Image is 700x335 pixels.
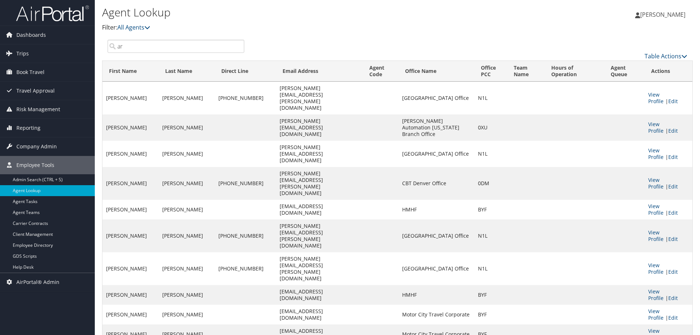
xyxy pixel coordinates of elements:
a: Table Actions [645,52,687,60]
a: Edit [668,153,678,160]
td: [PERSON_NAME] [159,141,215,167]
th: Office Name: activate to sort column ascending [398,61,474,82]
td: [EMAIL_ADDRESS][DOMAIN_NAME] [276,305,363,324]
td: [PERSON_NAME] [159,285,215,305]
td: [PERSON_NAME] [159,200,215,219]
a: View Profile [648,203,664,216]
a: View Profile [648,176,664,190]
a: Edit [668,127,678,134]
th: Last Name: activate to sort column ascending [159,61,215,82]
td: [PHONE_NUMBER] [215,252,276,285]
td: [PERSON_NAME][EMAIL_ADDRESS][PERSON_NAME][DOMAIN_NAME] [276,219,363,252]
td: [PHONE_NUMBER] [215,82,276,114]
td: [GEOGRAPHIC_DATA] Office [398,141,474,167]
th: Agent Queue: activate to sort column ascending [604,61,645,82]
a: Edit [668,314,678,321]
td: | [645,141,692,167]
td: [PERSON_NAME] [159,305,215,324]
a: View Profile [648,91,664,105]
a: View Profile [648,288,664,301]
span: Risk Management [16,100,60,118]
td: [PERSON_NAME] [102,285,159,305]
td: | [645,167,692,200]
td: [PERSON_NAME] Automation [US_STATE] Branch Office [398,114,474,141]
td: [GEOGRAPHIC_DATA] Office [398,82,474,114]
td: | [645,82,692,114]
td: BYF [474,285,507,305]
a: Edit [668,235,678,242]
td: N1L [474,252,507,285]
td: HMHF [398,285,474,305]
td: | [645,200,692,219]
h1: Agent Lookup [102,5,496,20]
td: [PERSON_NAME] [102,167,159,200]
td: N1L [474,219,507,252]
img: airportal-logo.png [16,5,89,22]
td: [PERSON_NAME][EMAIL_ADDRESS][DOMAIN_NAME] [276,141,363,167]
td: Motor City Travel Corporate [398,305,474,324]
td: [EMAIL_ADDRESS][DOMAIN_NAME] [276,200,363,219]
td: | [645,219,692,252]
a: All Agents [117,23,150,31]
td: N1L [474,141,507,167]
td: [PERSON_NAME] [102,200,159,219]
a: Edit [668,183,678,190]
td: [PHONE_NUMBER] [215,219,276,252]
span: AirPortal® Admin [16,273,59,291]
a: Edit [668,209,678,216]
td: [PHONE_NUMBER] [215,167,276,200]
td: [GEOGRAPHIC_DATA] Office [398,219,474,252]
a: View Profile [648,147,664,160]
td: CBT Denver Office [398,167,474,200]
td: [PERSON_NAME] [102,114,159,141]
p: Filter: [102,23,496,32]
input: Search [108,40,244,53]
td: BYF [474,305,507,324]
td: [PERSON_NAME] [159,219,215,252]
td: HMHF [398,200,474,219]
span: Dashboards [16,26,46,44]
td: | [645,285,692,305]
th: Hours of Operation: activate to sort column ascending [545,61,604,82]
span: Book Travel [16,63,44,81]
a: Edit [668,98,678,105]
td: | [645,305,692,324]
td: [PERSON_NAME] [102,82,159,114]
a: Edit [668,268,678,275]
td: [PERSON_NAME] [102,252,159,285]
a: [PERSON_NAME] [635,4,693,26]
span: Company Admin [16,137,57,156]
span: Travel Approval [16,82,55,100]
a: View Profile [648,262,664,275]
td: N1L [474,82,507,114]
th: Agent Code: activate to sort column descending [363,61,398,82]
th: Direct Line: activate to sort column ascending [215,61,276,82]
span: Trips [16,44,29,63]
td: [PERSON_NAME][EMAIL_ADDRESS][PERSON_NAME][DOMAIN_NAME] [276,252,363,285]
td: [PERSON_NAME][EMAIL_ADDRESS][PERSON_NAME][DOMAIN_NAME] [276,167,363,200]
td: [PERSON_NAME] [102,305,159,324]
td: [PERSON_NAME] [159,114,215,141]
a: View Profile [648,121,664,134]
span: [PERSON_NAME] [640,11,685,19]
td: [EMAIL_ADDRESS][DOMAIN_NAME] [276,285,363,305]
td: [PERSON_NAME] [159,252,215,285]
td: | [645,114,692,141]
a: Edit [668,295,678,301]
td: | [645,252,692,285]
td: [PERSON_NAME][EMAIL_ADDRESS][DOMAIN_NAME] [276,114,363,141]
td: [PERSON_NAME] [159,82,215,114]
td: 0XU [474,114,507,141]
td: 0DM [474,167,507,200]
th: Email Address: activate to sort column ascending [276,61,363,82]
span: Reporting [16,119,40,137]
a: View Profile [648,308,664,321]
th: Office PCC: activate to sort column ascending [474,61,507,82]
a: View Profile [648,229,664,242]
td: [PERSON_NAME] [102,141,159,167]
th: Actions [645,61,692,82]
td: [PERSON_NAME] [102,219,159,252]
td: [PERSON_NAME] [159,167,215,200]
td: BYF [474,200,507,219]
td: [PERSON_NAME][EMAIL_ADDRESS][PERSON_NAME][DOMAIN_NAME] [276,82,363,114]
